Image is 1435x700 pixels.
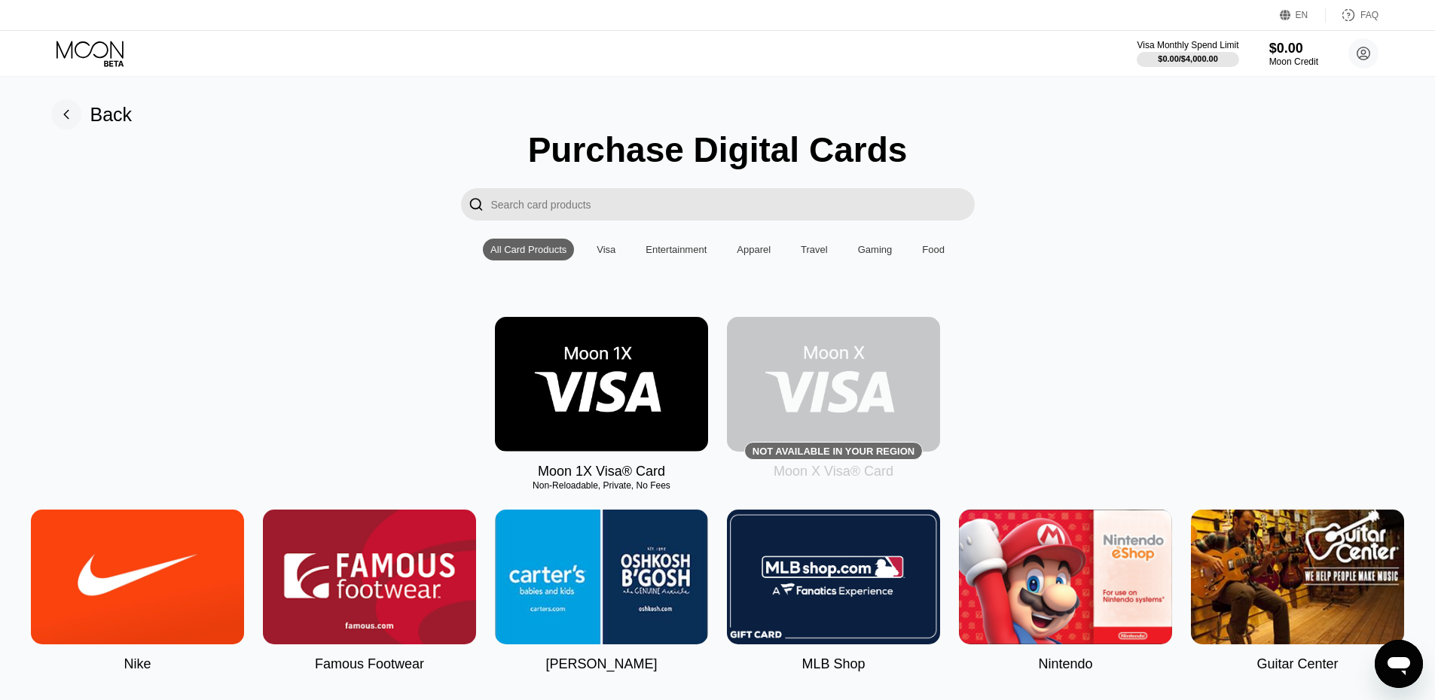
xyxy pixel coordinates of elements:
[638,239,714,260] div: Entertainment
[51,99,133,129] div: Back
[495,480,708,491] div: Non-Reloadable, Private, No Fees
[1038,656,1092,672] div: Nintendo
[490,244,566,255] div: All Card Products
[737,244,771,255] div: Apparel
[914,239,952,260] div: Food
[469,196,484,213] div: 
[483,239,574,260] div: All Card Products
[801,656,865,672] div: MLB Shop
[646,244,707,255] div: Entertainment
[793,239,835,260] div: Travel
[124,656,151,672] div: Nike
[1296,10,1308,20] div: EN
[461,188,491,221] div: 
[589,239,623,260] div: Visa
[753,446,914,457] div: Not available in your region
[528,129,908,170] div: Purchase Digital Cards
[90,104,133,126] div: Back
[727,317,940,452] div: Not available in your region
[1158,54,1218,63] div: $0.00 / $4,000.00
[1269,56,1318,67] div: Moon Credit
[538,464,665,479] div: Moon 1X Visa® Card
[1269,41,1318,67] div: $0.00Moon Credit
[1269,41,1318,56] div: $0.00
[1256,656,1338,672] div: Guitar Center
[545,656,657,672] div: [PERSON_NAME]
[801,244,828,255] div: Travel
[922,244,945,255] div: Food
[774,464,893,479] div: Moon X Visa® Card
[858,244,893,255] div: Gaming
[1280,8,1326,23] div: EN
[850,239,900,260] div: Gaming
[1326,8,1379,23] div: FAQ
[491,188,975,221] input: Search card products
[315,656,424,672] div: Famous Footwear
[729,239,778,260] div: Apparel
[1360,10,1379,20] div: FAQ
[1137,40,1238,50] div: Visa Monthly Spend Limit
[597,244,615,255] div: Visa
[1137,40,1238,67] div: Visa Monthly Spend Limit$0.00/$4,000.00
[1375,640,1423,688] iframe: Button to launch messaging window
